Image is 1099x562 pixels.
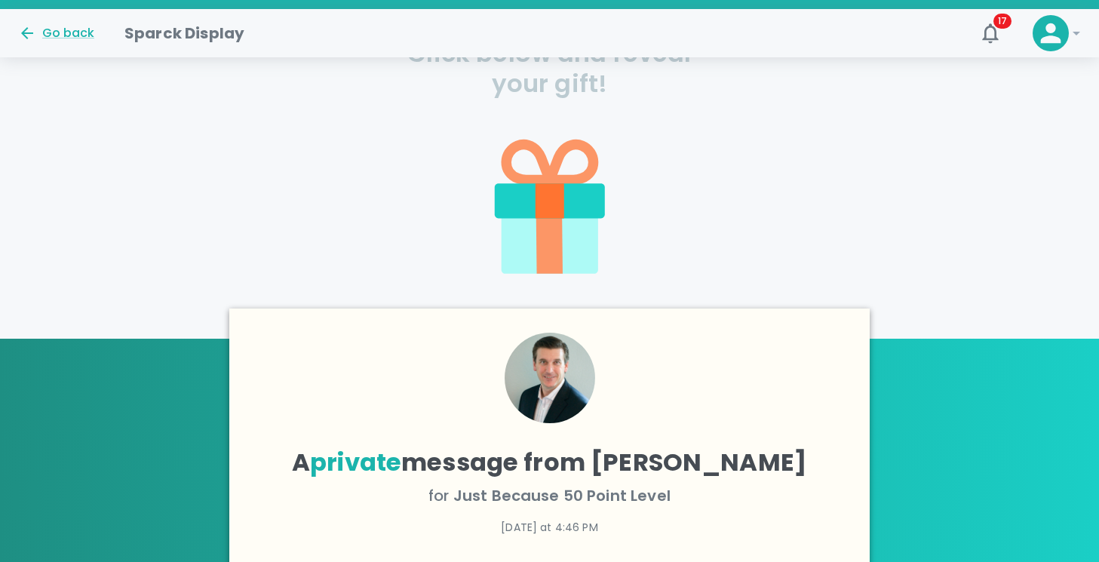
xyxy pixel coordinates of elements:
span: 17 [993,14,1012,29]
img: Picture of Adam Waskewics [505,333,595,423]
span: Just Because 50 Point Level [453,485,671,506]
button: 17 [972,15,1008,51]
p: for [259,484,840,508]
h1: Sparck Display [124,21,244,45]
span: private [310,445,401,479]
p: [DATE] at 4:46 PM [259,520,840,535]
h4: A message from [PERSON_NAME] [259,447,840,478]
button: Go back [18,24,94,42]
